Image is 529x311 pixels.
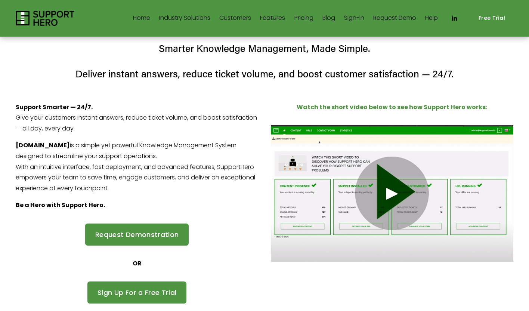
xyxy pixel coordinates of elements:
p: Give your customers instant answers, reduce ticket volume, and boost satisfaction — all day, ever... [16,102,258,134]
a: Pricing [294,12,313,24]
strong: Watch the short video below to see how Support Hero works: [297,103,487,111]
a: Features [260,12,285,24]
strong: Be a Hero with Support Hero. [16,201,105,209]
span: Industry Solutions [159,13,210,24]
a: Free Trial [471,9,513,27]
h4: Deliver instant answers, reduce ticket volume, and boost customer satisfaction — 24/7. [16,67,513,81]
strong: OR [133,259,142,268]
div: Play [383,185,401,203]
a: Request Demo [373,12,416,24]
a: folder dropdown [159,12,210,24]
strong: [DOMAIN_NAME] [16,141,70,150]
p: is a simple yet powerful Knowledge Management System designed to streamline your support operatio... [16,140,258,194]
a: Request Demonstration [85,224,189,246]
h4: Smarter Knowledge Management, Made Simple. [16,42,513,55]
a: Sign Up For a Free Trial [87,281,186,304]
a: Sign-in [344,12,364,24]
strong: Support Smarter — 24/7. [16,103,93,111]
a: Customers [219,12,251,24]
a: Help [425,12,438,24]
a: Blog [322,12,335,24]
img: Support Hero [16,11,74,26]
a: LinkedIn [451,15,458,22]
a: Home [133,12,150,24]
